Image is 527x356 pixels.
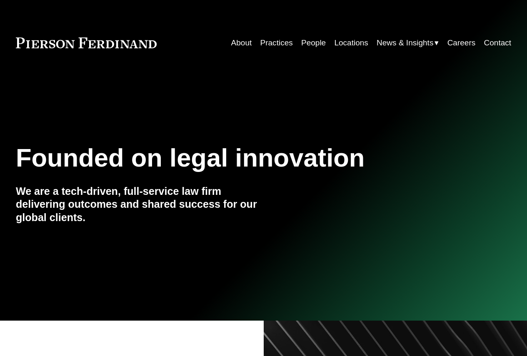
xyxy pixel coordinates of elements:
[16,143,429,172] h1: Founded on legal innovation
[231,35,252,51] a: About
[260,35,293,51] a: Practices
[377,35,439,51] a: folder dropdown
[16,185,264,225] h4: We are a tech-driven, full-service law firm delivering outcomes and shared success for our global...
[301,35,326,51] a: People
[334,35,368,51] a: Locations
[377,36,433,50] span: News & Insights
[484,35,512,51] a: Contact
[447,35,476,51] a: Careers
